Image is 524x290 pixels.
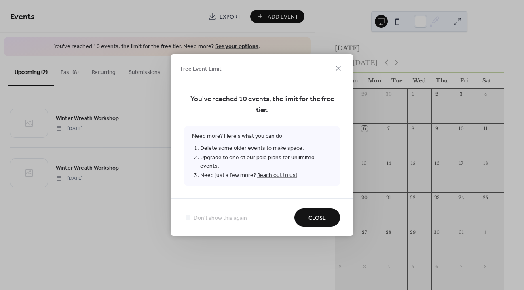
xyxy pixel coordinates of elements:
[200,153,332,171] li: Upgrade to one of our for unlimited events.
[194,214,247,223] span: Don't show this again
[294,208,340,227] button: Close
[200,171,332,180] li: Need just a few more?
[257,170,297,181] a: Reach out to us!
[184,94,340,116] span: You've reached 10 events, the limit for the free tier.
[256,152,281,163] a: paid plans
[184,126,340,186] span: Need more? Here's what you can do:
[200,144,332,153] li: Delete some older events to make space.
[308,214,326,223] span: Close
[181,65,222,73] span: Free Event Limit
